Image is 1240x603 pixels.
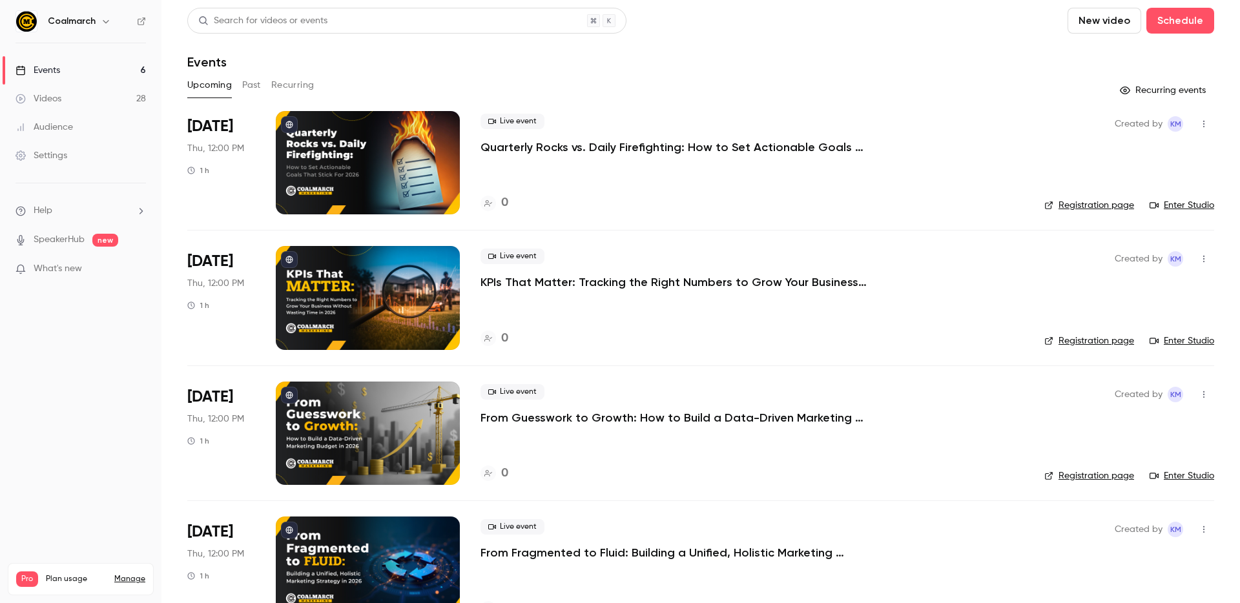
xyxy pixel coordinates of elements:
span: What's new [34,262,82,276]
span: Thu, 12:00 PM [187,547,244,560]
span: Katie McCaskill [1168,387,1183,402]
span: [DATE] [187,251,233,272]
div: Audience [15,121,73,134]
img: Coalmarch [16,11,37,32]
a: Registration page [1044,199,1134,212]
span: Pro [16,571,38,587]
a: Quarterly Rocks vs. Daily Firefighting: How to Set Actionable Goals That Stick For 2026 [480,139,868,155]
span: Thu, 12:00 PM [187,413,244,425]
a: Manage [114,574,145,584]
h6: Coalmarch [48,15,96,28]
h1: Events [187,54,227,70]
div: Search for videos or events [198,14,327,28]
button: Recurring events [1114,80,1214,101]
span: Thu, 12:00 PM [187,142,244,155]
span: Created by [1115,522,1162,537]
span: [DATE] [187,116,233,137]
div: 1 h [187,436,209,446]
span: Live event [480,114,544,129]
span: Live event [480,249,544,264]
button: Upcoming [187,75,232,96]
a: Enter Studio [1150,199,1214,212]
div: Oct 16 Thu, 12:00 PM (America/New York) [187,382,255,485]
span: Katie McCaskill [1168,116,1183,132]
h4: 0 [501,330,508,347]
div: 1 h [187,300,209,311]
span: Live event [480,384,544,400]
span: Katie McCaskill [1168,251,1183,267]
span: new [92,234,118,247]
div: 1 h [187,571,209,581]
div: Settings [15,149,67,162]
button: Recurring [271,75,315,96]
a: 0 [480,194,508,212]
span: Created by [1115,251,1162,267]
a: From Guesswork to Growth: How to Build a Data-Driven Marketing Budget in [DATE] [480,410,868,425]
li: help-dropdown-opener [15,204,146,218]
button: Schedule [1146,8,1214,34]
h4: 0 [501,194,508,212]
a: Registration page [1044,334,1134,347]
span: Created by [1115,116,1162,132]
span: KM [1170,522,1181,537]
a: 0 [480,465,508,482]
a: Enter Studio [1150,334,1214,347]
button: Past [242,75,261,96]
div: Sep 18 Thu, 12:00 PM (America/New York) [187,111,255,214]
a: 0 [480,330,508,347]
div: Events [15,64,60,77]
span: Help [34,204,52,218]
a: Enter Studio [1150,469,1214,482]
span: KM [1170,387,1181,402]
button: New video [1068,8,1141,34]
span: KM [1170,251,1181,267]
div: Oct 2 Thu, 12:00 PM (America/New York) [187,246,255,349]
a: KPIs That Matter: Tracking the Right Numbers to Grow Your Business Without Wasting Time in [DATE] [480,274,868,290]
span: Live event [480,519,544,535]
div: 1 h [187,165,209,176]
span: [DATE] [187,387,233,407]
div: Videos [15,92,61,105]
a: Registration page [1044,469,1134,482]
span: Thu, 12:00 PM [187,277,244,290]
span: KM [1170,116,1181,132]
a: From Fragmented to Fluid: Building a Unified, Holistic Marketing Strategy in [DATE] [480,545,868,560]
a: SpeakerHub [34,233,85,247]
h4: 0 [501,465,508,482]
span: Katie McCaskill [1168,522,1183,537]
span: Created by [1115,387,1162,402]
span: [DATE] [187,522,233,542]
span: Plan usage [46,574,107,584]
